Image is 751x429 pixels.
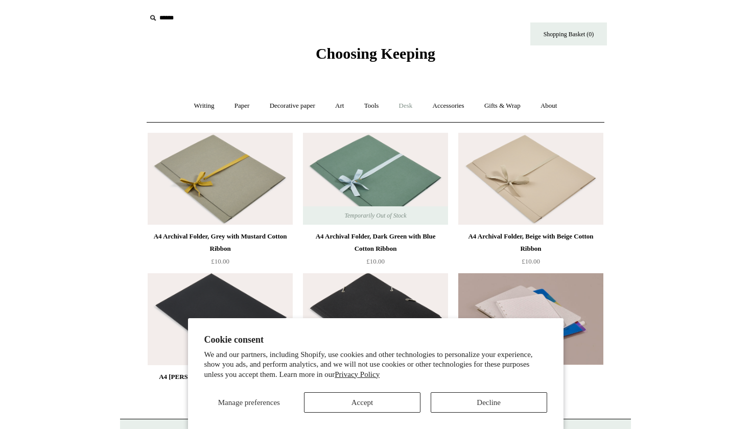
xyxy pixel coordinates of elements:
a: Art [326,92,353,120]
a: Decorative paper [261,92,324,120]
div: A4 Archival Folder, Grey with Mustard Cotton Ribbon [150,230,290,255]
div: A4 Archival Folder, Dark Green with Blue Cotton Ribbon [306,230,445,255]
a: Gifts & Wrap [475,92,530,120]
img: Atoma Refills [458,273,603,365]
a: Accessories [424,92,474,120]
a: A4 Archival Folder, Grey with Mustard Cotton Ribbon A4 Archival Folder, Grey with Mustard Cotton ... [148,133,293,225]
a: Writing [185,92,224,120]
a: Desk [390,92,422,120]
a: A4 Archival Folder, Beige with Beige Cotton Ribbon A4 Archival Folder, Beige with Beige Cotton Ri... [458,133,603,225]
a: A4 [PERSON_NAME] Presentation Folder £10.00 [148,371,293,413]
a: Privacy Policy [335,370,380,378]
a: Atoma Refills Atoma Refills [458,273,603,365]
a: A4 Archival Folder, Beige with Beige Cotton Ribbon £10.00 [458,230,603,272]
a: A4 Archival Folder, Grey with Mustard Cotton Ribbon £10.00 [148,230,293,272]
span: £10.00 [366,257,385,265]
span: £10.00 [211,257,229,265]
button: Decline [431,392,547,413]
span: £10.00 [522,257,540,265]
a: A4 Archival Folder, Dark Green with Blue Cotton Ribbon £10.00 [303,230,448,272]
a: A4 Fabriano Murillo Presentation Folder A4 Fabriano Murillo Presentation Folder [148,273,293,365]
a: Paper [225,92,259,120]
img: A4 Archival Folder, Grey with Mustard Cotton Ribbon [148,133,293,225]
p: We and our partners, including Shopify, use cookies and other technologies to personalize your ex... [204,350,547,380]
img: A4 Fabriano Murillo Presentation Folder [148,273,293,365]
a: A4 Archival Folder, Dark Green with Blue Cotton Ribbon A4 Archival Folder, Dark Green with Blue C... [303,133,448,225]
button: Manage preferences [204,392,294,413]
div: A4 Archival Folder, Beige with Beige Cotton Ribbon [461,230,601,255]
h2: Cookie consent [204,335,547,345]
span: Choosing Keeping [316,45,435,62]
span: Temporarily Out of Stock [334,206,416,225]
span: Manage preferences [218,398,280,407]
img: A4 Archival Folder, Beige with Beige Cotton Ribbon [458,133,603,225]
a: About [531,92,567,120]
div: A4 [PERSON_NAME] Presentation Folder [150,371,290,383]
img: A4 Archival Folder, Dark Green with Blue Cotton Ribbon [303,133,448,225]
img: Charcoal black "Chemise" portfolio folder with grey elastic [303,273,448,365]
a: Shopping Basket (0) [530,22,607,45]
a: Choosing Keeping [316,53,435,60]
a: Tools [355,92,388,120]
a: Charcoal black "Chemise" portfolio folder with grey elastic Charcoal black "Chemise" portfolio fo... [303,273,448,365]
button: Accept [304,392,420,413]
